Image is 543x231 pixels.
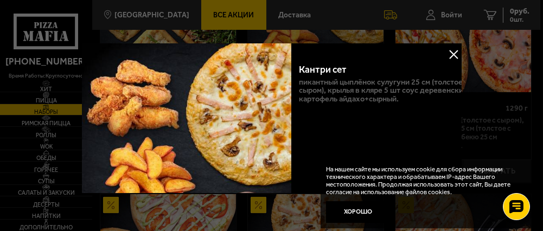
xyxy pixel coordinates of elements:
[299,78,493,104] p: Пикантный цыплёнок сулугуни 25 см (толстое с сыром), крылья в кляре 5 шт соус деревенский 25 гр, ...
[326,165,526,196] p: На нашем сайте мы используем cookie для сбора информации технического характера и обрабатываем IP...
[326,201,389,222] button: Хорошо
[299,64,462,75] div: Кантри сет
